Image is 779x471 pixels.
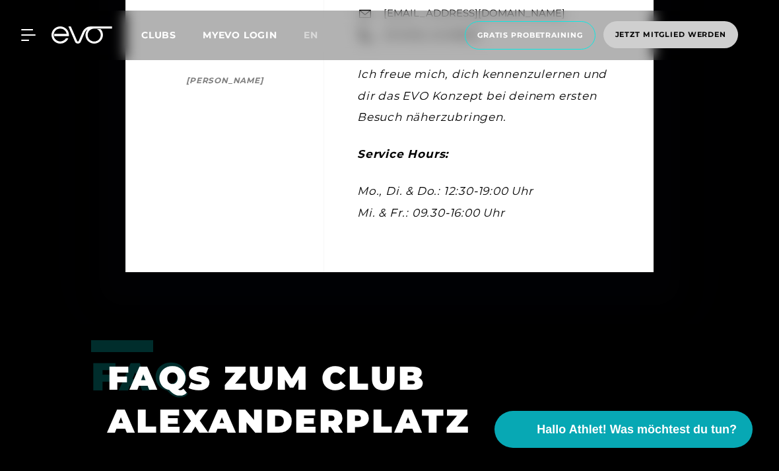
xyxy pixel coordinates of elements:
[537,421,737,439] span: Hallo Athlet! Was möchtest du tun?
[108,357,655,443] h1: FAQS ZUM CLUB ALEXANDERPLATZ
[304,29,318,41] span: en
[461,21,599,50] a: Gratis Probetraining
[615,29,726,40] span: Jetzt Mitglied werden
[141,28,203,41] a: Clubs
[304,28,334,43] a: en
[203,29,277,41] a: MYEVO LOGIN
[599,21,742,50] a: Jetzt Mitglied werden
[141,29,176,41] span: Clubs
[477,30,583,41] span: Gratis Probetraining
[494,411,753,448] button: Hallo Athlet! Was möchtest du tun?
